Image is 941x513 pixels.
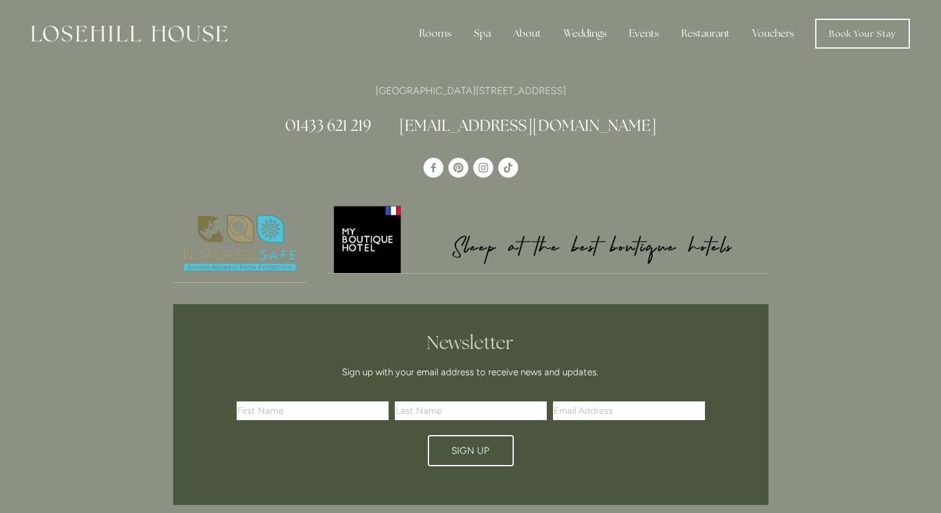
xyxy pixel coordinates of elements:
[241,332,701,354] h2: Newsletter
[399,115,656,135] a: [EMAIL_ADDRESS][DOMAIN_NAME]
[503,21,551,46] div: About
[619,21,669,46] div: Events
[671,21,740,46] div: Restaurant
[395,401,547,420] input: Last Name
[173,204,306,282] img: Nature's Safe - Logo
[423,158,443,178] a: Losehill House Hotel & Spa
[448,158,468,178] a: Pinterest
[815,19,910,49] a: Book Your Stay
[173,204,306,283] a: Nature's Safe - Logo
[428,435,514,466] button: Sign Up
[327,204,768,273] img: My Boutique Hotel - Logo
[498,158,518,178] a: TikTok
[452,445,489,456] span: Sign Up
[473,158,493,178] a: Instagram
[285,115,371,135] a: 01433 621 219
[327,204,768,274] a: My Boutique Hotel - Logo
[553,401,705,420] input: Email Address
[31,26,227,42] img: Losehill House
[409,21,461,46] div: Rooms
[464,21,501,46] div: Spa
[237,401,389,420] input: First Name
[554,21,617,46] div: Weddings
[173,82,768,99] p: [GEOGRAPHIC_DATA][STREET_ADDRESS]
[742,21,804,46] a: Vouchers
[241,365,701,380] p: Sign up with your email address to receive news and updates.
